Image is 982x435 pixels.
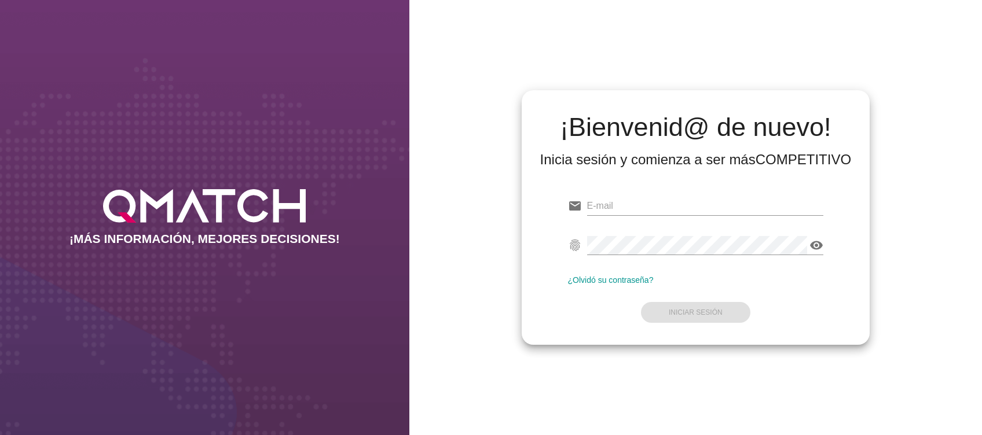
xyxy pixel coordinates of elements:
[587,197,824,215] input: E-mail
[69,232,340,246] h2: ¡MÁS INFORMACIÓN, MEJORES DECISIONES!
[540,113,852,141] h2: ¡Bienvenid@ de nuevo!
[756,152,851,167] strong: COMPETITIVO
[809,238,823,252] i: visibility
[540,150,852,169] div: Inicia sesión y comienza a ser más
[568,275,654,285] a: ¿Olvidó su contraseña?
[568,238,582,252] i: fingerprint
[568,199,582,213] i: email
